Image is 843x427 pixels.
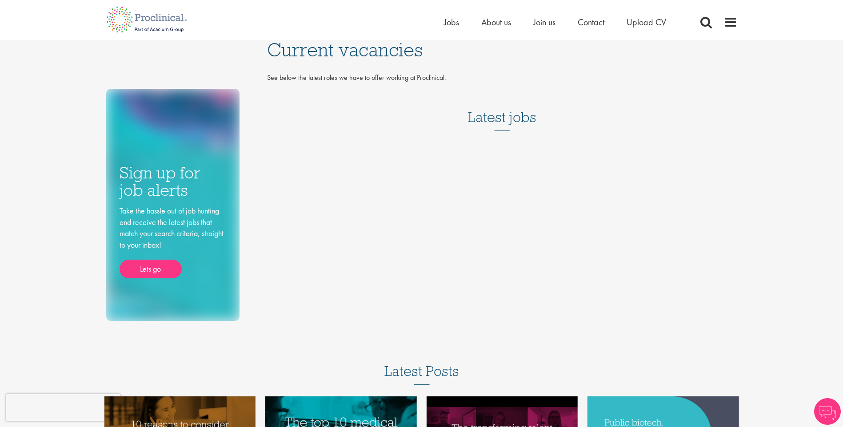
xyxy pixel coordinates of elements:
h3: Sign up for job alerts [120,164,226,198]
a: Jobs [444,16,459,28]
div: Take the hassle out of job hunting and receive the latest jobs that match your search criteria, s... [120,205,226,278]
a: Lets go [120,260,182,278]
a: About us [481,16,511,28]
a: Contact [578,16,604,28]
span: Current vacancies [267,38,423,62]
p: See below the latest roles we have to offer working at Proclinical. [267,73,737,83]
img: Chatbot [814,398,841,425]
iframe: reCAPTCHA [6,394,120,421]
h3: Latest jobs [468,87,536,131]
a: Join us [533,16,555,28]
a: Upload CV [627,16,666,28]
h3: Latest Posts [384,364,459,385]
